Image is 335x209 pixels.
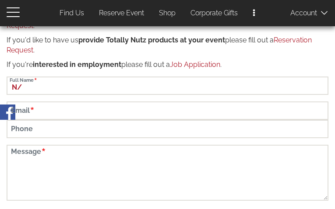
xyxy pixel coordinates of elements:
a: Job Application [170,60,220,69]
a: Corporate Gifts [184,5,244,22]
input: Phone [7,120,328,138]
input: Full Name [7,77,328,95]
a: Shop [152,5,182,22]
strong: provide Totally Nutz products at your event [78,36,225,44]
p: If you're please fill out a . [7,60,328,70]
a: Find Us [53,5,91,22]
a: Reserve Event [92,5,151,22]
strong: interested in employment [33,60,121,69]
input: Email [7,101,328,120]
p: If you'd like to have us please fill out a . [7,35,328,56]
